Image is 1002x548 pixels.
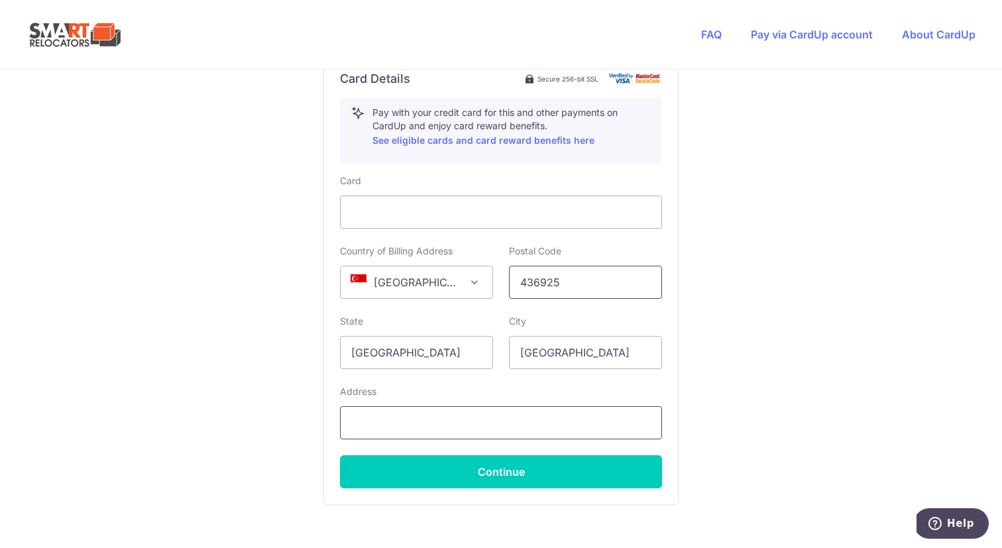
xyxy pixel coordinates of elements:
img: card secure [609,73,662,84]
label: Country of Billing Address [340,245,453,258]
a: FAQ [701,28,722,41]
h6: Card Details [340,71,410,87]
iframe: Secure card payment input frame [351,204,651,220]
input: Example 123456 [509,266,662,299]
span: Singapore [340,266,493,299]
label: Address [340,385,376,398]
a: See eligible cards and card reward benefits here [372,135,594,146]
iframe: Opens a widget where you can find more information [917,508,989,541]
label: City [509,315,526,328]
button: Continue [340,455,662,488]
span: Singapore [341,266,492,298]
label: Postal Code [509,245,561,258]
a: Pay via CardUp account [751,28,873,41]
p: Pay with your credit card for this and other payments on CardUp and enjoy card reward benefits. [372,106,651,148]
label: Card [340,174,361,188]
label: State [340,315,363,328]
a: About CardUp [902,28,975,41]
span: Secure 256-bit SSL [537,74,598,84]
